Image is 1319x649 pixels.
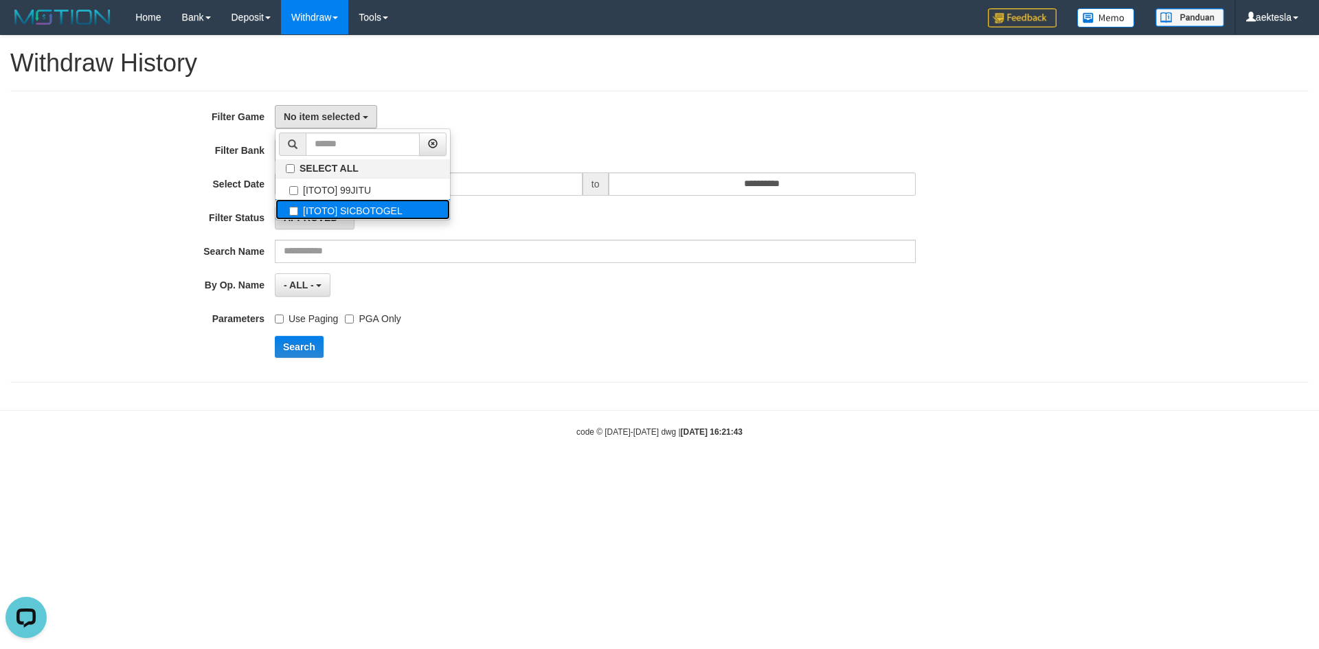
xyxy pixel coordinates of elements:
[275,273,330,297] button: - ALL -
[275,105,377,128] button: No item selected
[10,7,115,27] img: MOTION_logo.png
[583,172,609,196] span: to
[576,427,743,437] small: code © [DATE]-[DATE] dwg |
[289,186,298,195] input: [ITOTO] 99JITU
[681,427,743,437] strong: [DATE] 16:21:43
[5,5,47,47] button: Open LiveChat chat widget
[275,199,450,220] label: [ITOTO] SICBOTOGEL
[10,49,1309,77] h1: Withdraw History
[1155,8,1224,27] img: panduan.png
[988,8,1057,27] img: Feedback.jpg
[284,111,360,122] span: No item selected
[284,280,314,291] span: - ALL -
[275,307,338,326] label: Use Paging
[275,336,324,358] button: Search
[345,315,354,323] input: PGA Only
[1077,8,1135,27] img: Button%20Memo.svg
[289,207,298,216] input: [ITOTO] SICBOTOGEL
[275,315,284,323] input: Use Paging
[275,159,450,178] label: SELECT ALL
[345,307,401,326] label: PGA Only
[284,212,338,223] span: APPROVED
[286,164,295,173] input: SELECT ALL
[275,179,450,199] label: [ITOTO] 99JITU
